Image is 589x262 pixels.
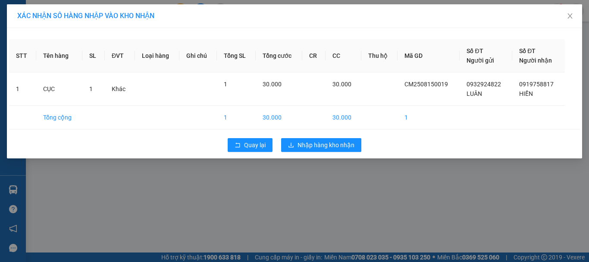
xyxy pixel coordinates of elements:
td: 1 [398,106,460,129]
span: CM2508150019 [404,81,448,88]
td: Tổng cộng [36,106,82,129]
span: download [288,142,294,149]
th: Ghi chú [179,39,217,73]
span: Người nhận [519,57,552,64]
th: Tổng cước [256,39,302,73]
span: HIỀN [519,90,533,97]
td: CỤC [36,73,82,106]
span: LUÂN [467,90,482,97]
td: 1 [217,106,256,129]
th: CR [302,39,326,73]
td: 30.000 [326,106,361,129]
th: Loại hàng [135,39,179,73]
span: 0919758817 [519,81,554,88]
td: 1 [9,73,36,106]
th: Tên hàng [36,39,82,73]
td: 30.000 [256,106,302,129]
span: Nhập hàng kho nhận [298,140,354,150]
span: Số ĐT [519,47,536,54]
button: rollbackQuay lại [228,138,273,152]
th: Mã GD [398,39,460,73]
span: XÁC NHẬN SỐ HÀNG NHẬP VÀO KHO NHẬN [17,12,154,20]
span: Quay lại [244,140,266,150]
span: 0932924822 [467,81,501,88]
span: 30.000 [263,81,282,88]
span: 30.000 [332,81,351,88]
span: close [567,13,573,19]
th: STT [9,39,36,73]
th: Thu hộ [361,39,398,73]
th: SL [82,39,105,73]
span: 1 [224,81,227,88]
button: Close [558,4,582,28]
td: Khác [105,73,135,106]
span: Số ĐT [467,47,483,54]
span: rollback [235,142,241,149]
button: downloadNhập hàng kho nhận [281,138,361,152]
span: 1 [89,85,93,92]
span: Người gửi [467,57,494,64]
th: Tổng SL [217,39,256,73]
th: CC [326,39,361,73]
th: ĐVT [105,39,135,73]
